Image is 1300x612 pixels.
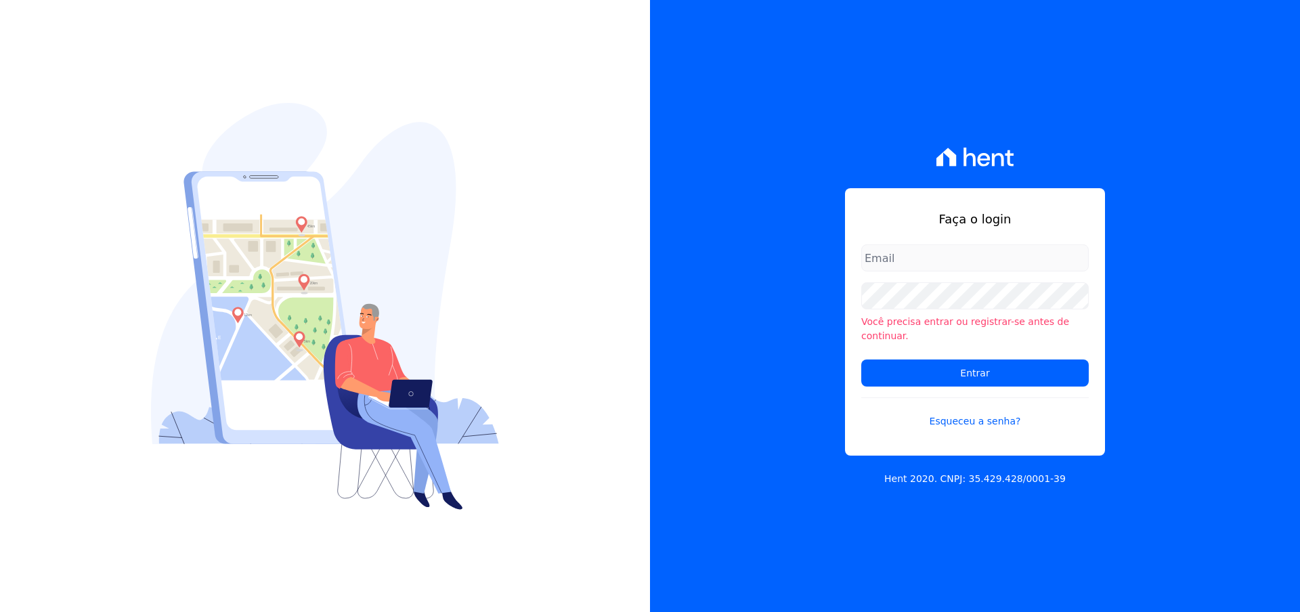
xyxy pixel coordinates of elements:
li: Você precisa entrar ou registrar-se antes de continuar. [861,315,1089,343]
a: Esqueceu a senha? [861,397,1089,429]
input: Email [861,244,1089,271]
p: Hent 2020. CNPJ: 35.429.428/0001-39 [884,472,1066,486]
input: Entrar [861,359,1089,387]
h1: Faça o login [861,210,1089,228]
img: Login [151,103,499,510]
